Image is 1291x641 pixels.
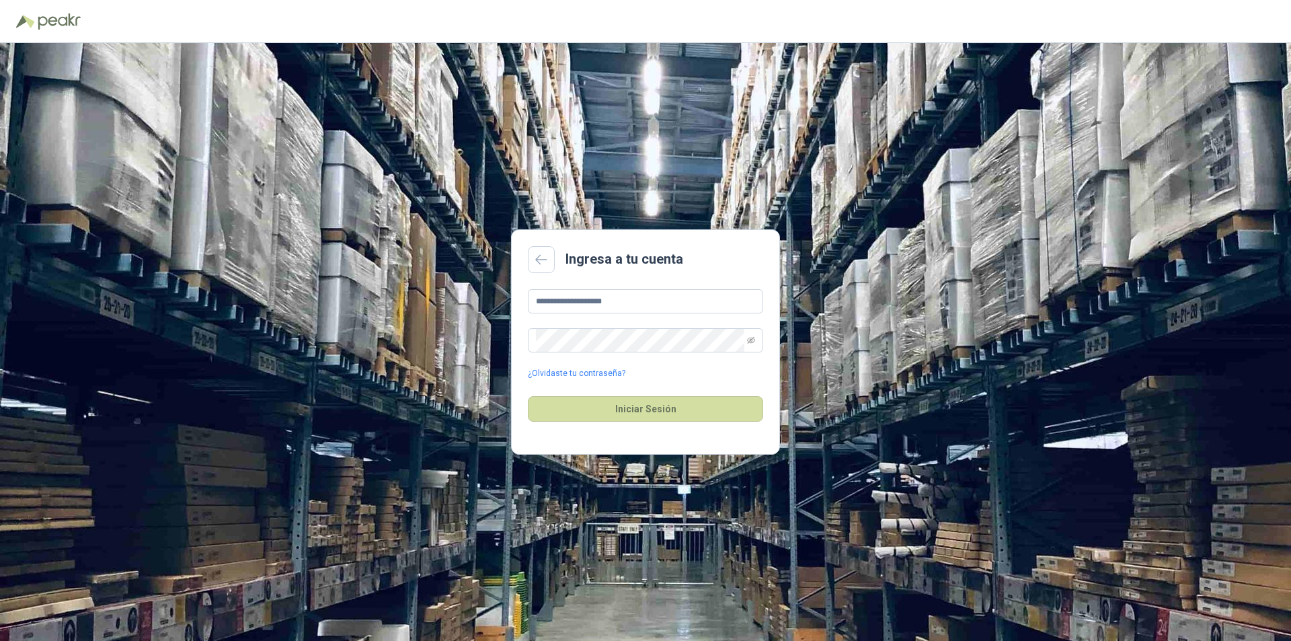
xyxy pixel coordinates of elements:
a: ¿Olvidaste tu contraseña? [528,367,625,380]
h2: Ingresa a tu cuenta [565,249,683,270]
img: Peakr [38,13,81,30]
span: eye-invisible [747,336,755,344]
button: Iniciar Sesión [528,396,763,422]
img: Logo [16,15,35,28]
